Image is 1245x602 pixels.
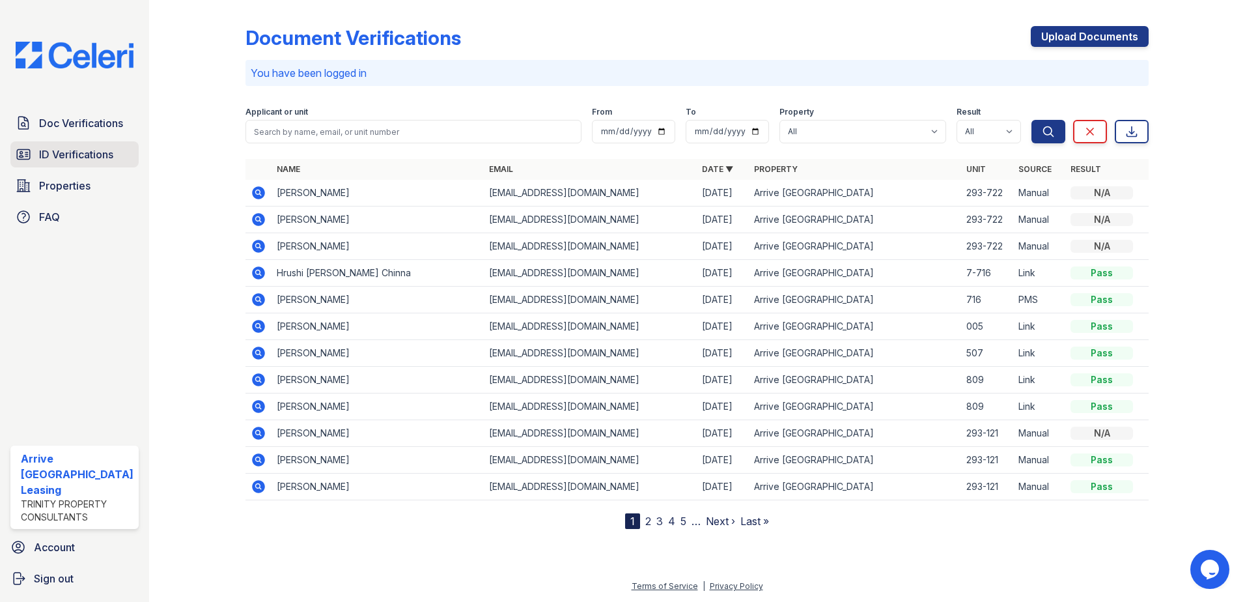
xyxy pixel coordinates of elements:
div: Pass [1070,320,1133,333]
a: ID Verifications [10,141,139,167]
iframe: chat widget [1190,550,1232,589]
a: Doc Verifications [10,110,139,136]
div: N/A [1070,240,1133,253]
td: [EMAIL_ADDRESS][DOMAIN_NAME] [484,447,697,474]
td: Arrive [GEOGRAPHIC_DATA] [749,367,962,394]
td: [DATE] [697,180,749,207]
a: Properties [10,173,139,199]
td: Arrive [GEOGRAPHIC_DATA] [749,394,962,420]
span: Account [34,539,75,555]
td: 293-121 [961,420,1013,447]
td: [PERSON_NAME] [272,340,484,367]
td: Link [1013,313,1065,340]
div: Pass [1070,373,1133,386]
a: Account [5,534,144,560]
td: 293-121 [961,447,1013,474]
label: Result [957,107,981,117]
td: [PERSON_NAME] [272,394,484,420]
td: [DATE] [697,207,749,233]
a: Email [489,164,513,174]
a: Privacy Policy [710,581,763,591]
span: Sign out [34,571,74,586]
a: Name [277,164,300,174]
td: 7-716 [961,260,1013,287]
td: [PERSON_NAME] [272,207,484,233]
a: Date ▼ [702,164,733,174]
td: [PERSON_NAME] [272,180,484,207]
td: [PERSON_NAME] [272,367,484,394]
td: 716 [961,287,1013,313]
td: Manual [1013,420,1065,447]
td: Arrive [GEOGRAPHIC_DATA] [749,420,962,447]
td: [EMAIL_ADDRESS][DOMAIN_NAME] [484,313,697,340]
td: [PERSON_NAME] [272,287,484,313]
td: [DATE] [697,340,749,367]
td: 293-722 [961,233,1013,260]
td: 005 [961,313,1013,340]
td: [EMAIL_ADDRESS][DOMAIN_NAME] [484,180,697,207]
td: Link [1013,340,1065,367]
div: Arrive [GEOGRAPHIC_DATA] Leasing [21,451,133,498]
td: Arrive [GEOGRAPHIC_DATA] [749,447,962,474]
td: [EMAIL_ADDRESS][DOMAIN_NAME] [484,367,697,394]
td: [DATE] [697,260,749,287]
td: Arrive [GEOGRAPHIC_DATA] [749,180,962,207]
div: Pass [1070,453,1133,466]
td: [DATE] [697,474,749,500]
td: 293-121 [961,474,1013,500]
td: Link [1013,367,1065,394]
td: [PERSON_NAME] [272,447,484,474]
a: Result [1070,164,1101,174]
div: Pass [1070,293,1133,306]
label: To [686,107,696,117]
td: [EMAIL_ADDRESS][DOMAIN_NAME] [484,474,697,500]
td: [DATE] [697,287,749,313]
div: | [703,581,705,591]
td: [PERSON_NAME] [272,474,484,500]
td: [DATE] [697,233,749,260]
label: Applicant or unit [245,107,308,117]
a: Terms of Service [632,581,698,591]
a: 5 [680,515,686,528]
a: Last » [740,515,769,528]
td: Link [1013,394,1065,420]
span: … [692,513,701,529]
td: 507 [961,340,1013,367]
td: [PERSON_NAME] [272,420,484,447]
div: Pass [1070,347,1133,360]
span: Doc Verifications [39,115,123,131]
td: [PERSON_NAME] [272,313,484,340]
td: [DATE] [697,420,749,447]
td: Arrive [GEOGRAPHIC_DATA] [749,207,962,233]
a: Unit [966,164,986,174]
td: 809 [961,367,1013,394]
div: Pass [1070,266,1133,279]
img: CE_Logo_Blue-a8612792a0a2168367f1c8372b55b34899dd931a85d93a1a3d3e32e68fde9ad4.png [5,42,144,68]
a: Sign out [5,566,144,592]
div: Pass [1070,480,1133,493]
div: N/A [1070,427,1133,440]
div: Trinity Property Consultants [21,498,133,524]
div: Document Verifications [245,26,461,50]
td: [PERSON_NAME] [272,233,484,260]
span: FAQ [39,209,60,225]
div: 1 [625,513,640,529]
span: Properties [39,178,91,193]
div: N/A [1070,213,1133,226]
label: Property [779,107,814,117]
td: Arrive [GEOGRAPHIC_DATA] [749,233,962,260]
td: PMS [1013,287,1065,313]
td: [EMAIL_ADDRESS][DOMAIN_NAME] [484,233,697,260]
td: 809 [961,394,1013,420]
td: Arrive [GEOGRAPHIC_DATA] [749,474,962,500]
td: [EMAIL_ADDRESS][DOMAIN_NAME] [484,260,697,287]
td: [DATE] [697,313,749,340]
td: 293-722 [961,207,1013,233]
td: Manual [1013,207,1065,233]
td: Arrive [GEOGRAPHIC_DATA] [749,340,962,367]
td: [EMAIL_ADDRESS][DOMAIN_NAME] [484,207,697,233]
td: Manual [1013,474,1065,500]
td: Manual [1013,447,1065,474]
td: [DATE] [697,447,749,474]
